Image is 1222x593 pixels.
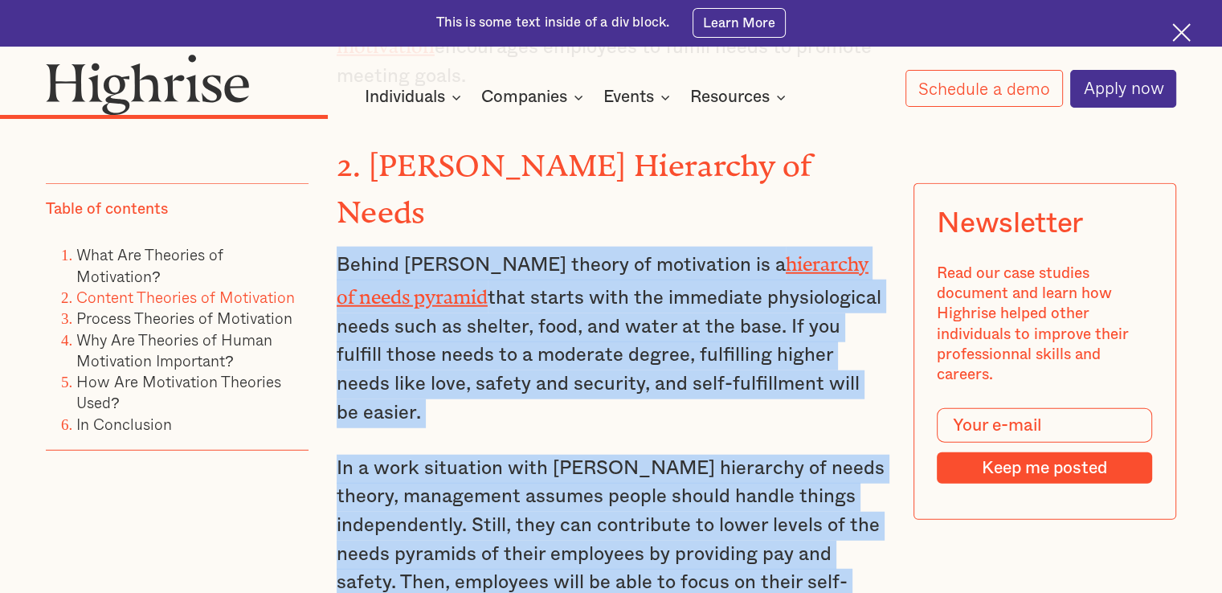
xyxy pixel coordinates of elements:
[938,264,1153,386] div: Read our case studies document and learn how Highrise helped other individuals to improve their p...
[365,88,466,107] div: Individuals
[76,370,281,414] a: How Are Motivation Theories Used?
[938,452,1153,484] input: Keep me posted
[76,412,172,436] a: In Conclusion
[76,285,295,309] a: Content Theories of Motivation
[76,327,272,371] a: Why Are Theories of Human Motivation Important?
[938,408,1153,443] input: Your e-mail
[337,247,885,428] p: Behind [PERSON_NAME] theory of motivation is a that starts with the immediate physiological needs...
[337,148,813,215] strong: 2. [PERSON_NAME] Hierarchy of Needs
[337,253,868,299] a: hierarchy of needs pyramid
[690,88,791,107] div: Resources
[938,408,1153,485] form: Modal Form
[603,88,675,107] div: Events
[603,88,654,107] div: Events
[693,8,787,37] a: Learn More
[76,243,223,287] a: What Are Theories of Motivation?
[365,88,445,107] div: Individuals
[481,88,588,107] div: Companies
[905,70,1063,107] a: Schedule a demo
[46,54,250,116] img: Highrise logo
[1070,70,1176,108] a: Apply now
[481,88,567,107] div: Companies
[938,207,1083,240] div: Newsletter
[690,88,770,107] div: Resources
[46,199,168,219] div: Table of contents
[76,306,292,329] a: Process Theories of Motivation
[436,14,670,32] div: This is some text inside of a div block.
[1172,23,1191,42] img: Cross icon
